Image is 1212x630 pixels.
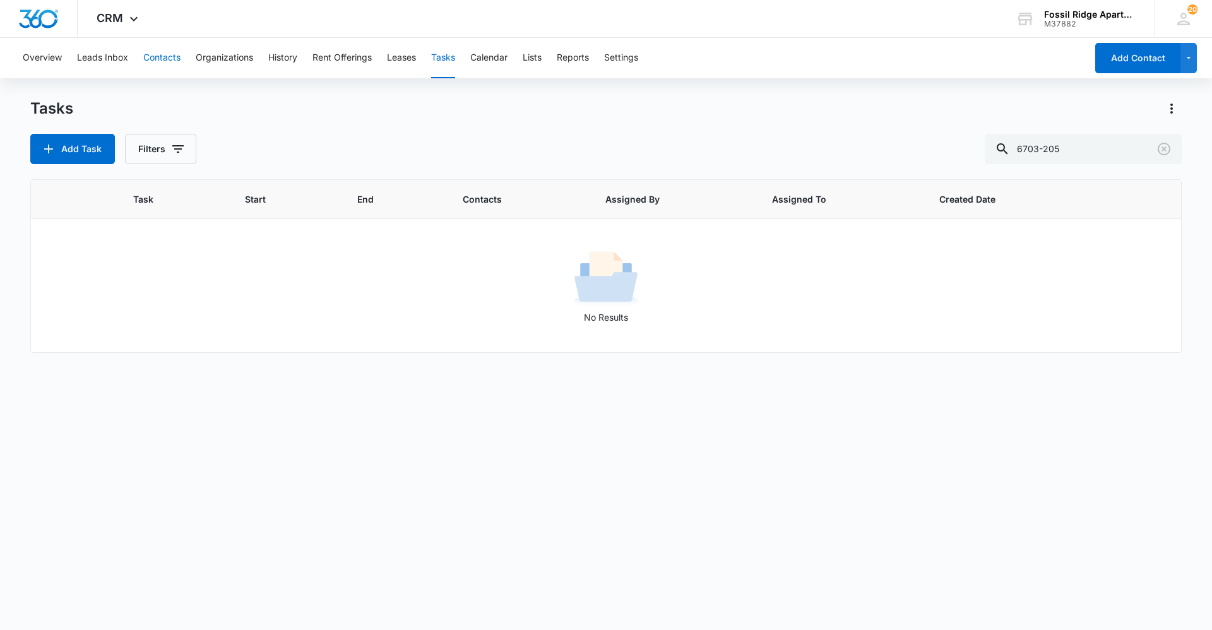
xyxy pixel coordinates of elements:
[387,38,416,78] button: Leases
[268,38,297,78] button: History
[939,193,1060,206] span: Created Date
[605,193,723,206] span: Assigned By
[196,38,253,78] button: Organizations
[1044,20,1136,28] div: account id
[77,38,128,78] button: Leads Inbox
[1187,4,1197,15] span: 20
[523,38,542,78] button: Lists
[470,38,508,78] button: Calendar
[30,134,115,164] button: Add Task
[97,11,123,25] span: CRM
[32,311,1180,324] p: No Results
[604,38,638,78] button: Settings
[312,38,372,78] button: Rent Offerings
[431,38,455,78] button: Tasks
[30,99,73,118] h1: Tasks
[133,193,196,206] span: Task
[574,247,638,311] img: No Results
[772,193,890,206] span: Assigned To
[557,38,589,78] button: Reports
[1187,4,1197,15] div: notifications count
[463,193,557,206] span: Contacts
[23,38,62,78] button: Overview
[1154,139,1174,159] button: Clear
[357,193,414,206] span: End
[245,193,309,206] span: Start
[1095,43,1180,73] button: Add Contact
[1044,9,1136,20] div: account name
[125,134,196,164] button: Filters
[985,134,1182,164] input: Search Tasks
[143,38,181,78] button: Contacts
[1161,98,1182,119] button: Actions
